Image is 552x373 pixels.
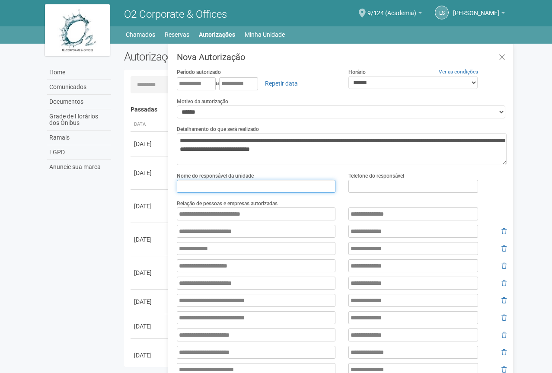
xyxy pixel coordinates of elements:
[126,29,155,41] a: Chamados
[501,263,507,269] i: Remover
[453,1,499,16] span: Leticia Souza do Nascimento
[134,297,166,306] div: [DATE]
[134,169,166,177] div: [DATE]
[47,160,111,174] a: Anuncie sua marca
[501,280,507,286] i: Remover
[131,118,169,132] th: Data
[348,68,366,76] label: Horário
[134,351,166,360] div: [DATE]
[501,245,507,252] i: Remover
[501,228,507,234] i: Remover
[134,235,166,244] div: [DATE]
[259,76,303,91] a: Repetir data
[501,367,507,373] i: Remover
[177,68,221,76] label: Período autorizado
[47,109,111,131] a: Grade de Horários dos Ônibus
[501,332,507,338] i: Remover
[124,50,309,63] h2: Autorizações
[501,315,507,321] i: Remover
[47,65,111,80] a: Home
[177,53,507,61] h3: Nova Autorização
[134,268,166,277] div: [DATE]
[177,172,254,180] label: Nome do responsável da unidade
[501,297,507,303] i: Remover
[177,200,278,207] label: Relação de pessoas e empresas autorizadas
[134,202,166,210] div: [DATE]
[435,6,449,19] a: LS
[177,125,259,133] label: Detalhamento do que será realizado
[367,1,416,16] span: 9/124 (Academia)
[177,76,335,91] div: a
[47,145,111,160] a: LGPD
[177,98,228,105] label: Motivo da autorização
[199,29,235,41] a: Autorizações
[439,69,478,75] a: Ver as condições
[501,349,507,355] i: Remover
[47,131,111,145] a: Ramais
[45,4,110,56] img: logo.jpg
[165,29,189,41] a: Reservas
[47,95,111,109] a: Documentos
[134,140,166,148] div: [DATE]
[245,29,285,41] a: Minha Unidade
[124,8,227,20] span: O2 Corporate & Offices
[367,11,422,18] a: 9/124 (Academia)
[131,106,501,113] h4: Passadas
[47,80,111,95] a: Comunicados
[134,322,166,331] div: [DATE]
[348,172,404,180] label: Telefone do responsável
[453,11,505,18] a: [PERSON_NAME]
